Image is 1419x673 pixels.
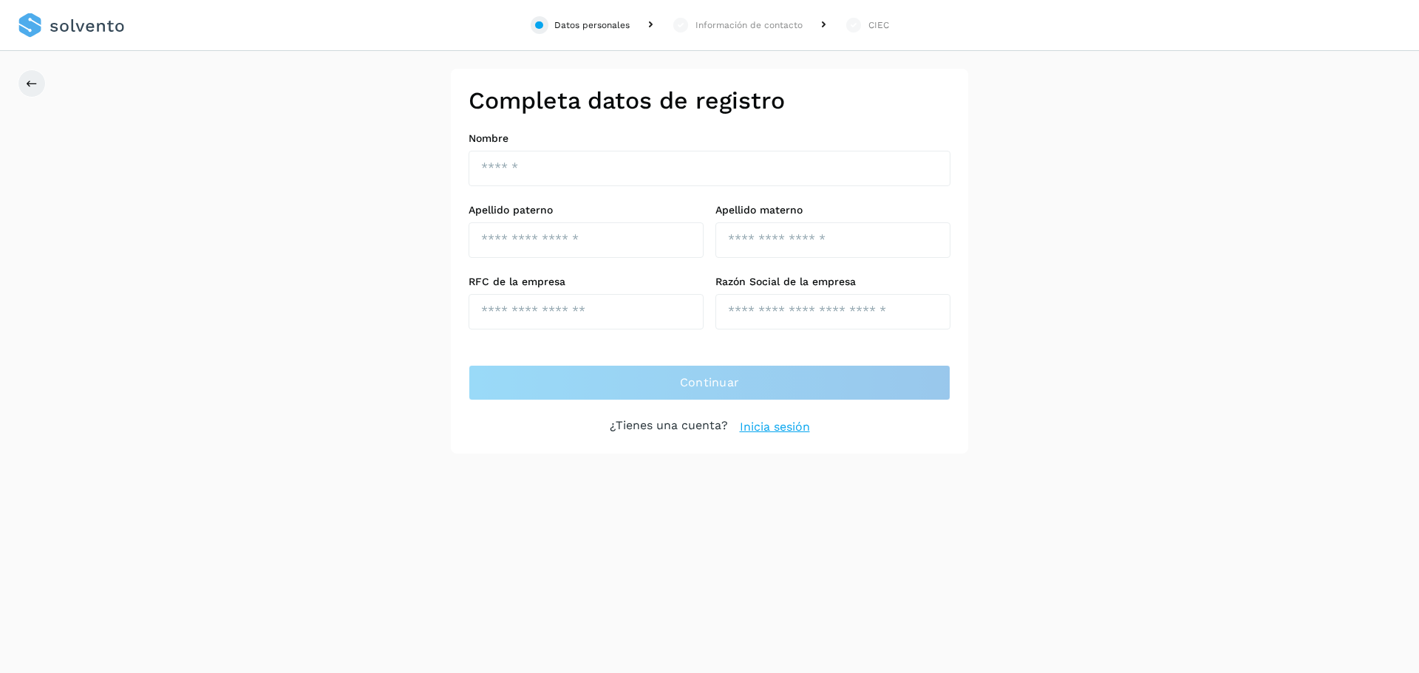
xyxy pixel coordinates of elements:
[554,18,630,32] div: Datos personales
[715,204,950,216] label: Apellido materno
[469,132,950,145] label: Nombre
[695,18,803,32] div: Información de contacto
[610,418,728,436] p: ¿Tienes una cuenta?
[469,86,950,115] h2: Completa datos de registro
[715,276,950,288] label: Razón Social de la empresa
[740,418,810,436] a: Inicia sesión
[469,276,704,288] label: RFC de la empresa
[868,18,889,32] div: CIEC
[469,365,950,400] button: Continuar
[469,204,704,216] label: Apellido paterno
[680,375,740,391] span: Continuar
